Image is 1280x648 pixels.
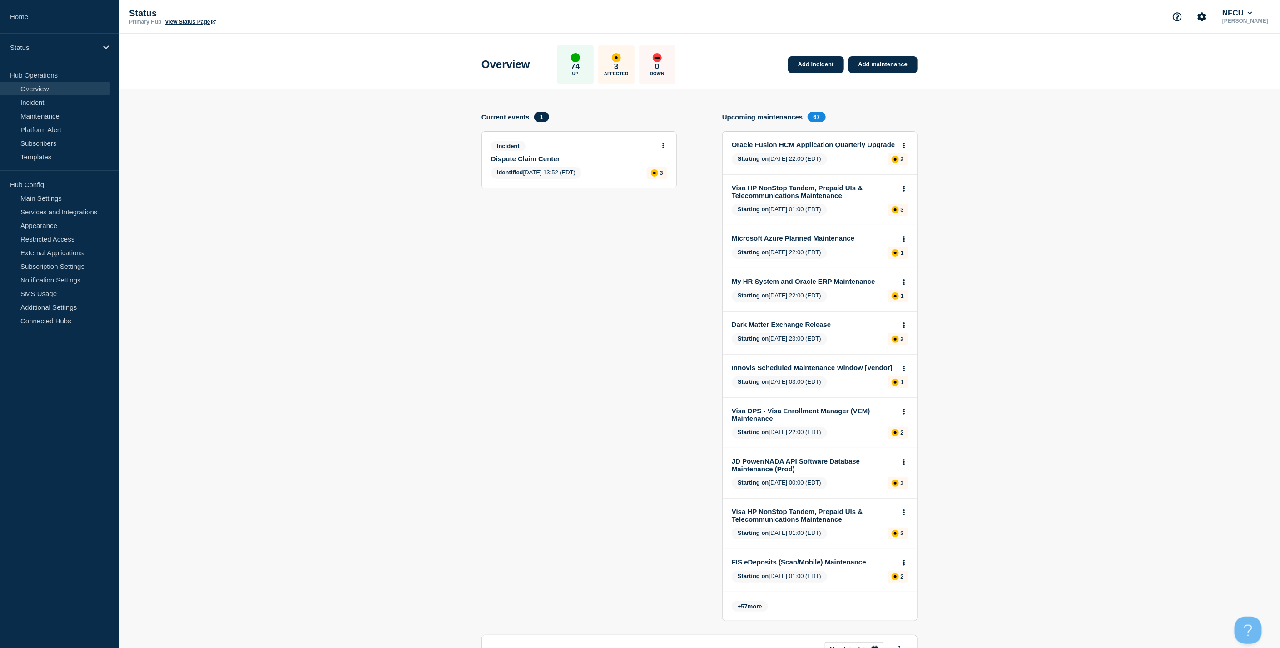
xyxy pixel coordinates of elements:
p: 2 [901,429,904,436]
p: 0 [655,62,659,71]
span: + more [732,601,768,612]
p: 3 [660,169,663,176]
span: 57 [741,603,748,610]
p: Status [129,8,311,19]
span: [DATE] 00:00 (EDT) [732,477,827,489]
a: My HR System and Oracle ERP Maintenance [732,277,896,285]
div: affected [651,169,658,177]
p: 3 [614,62,618,71]
span: Starting on [738,573,769,579]
p: Down [650,71,665,76]
span: [DATE] 22:00 (EDT) [732,290,827,302]
a: Oracle Fusion HCM Application Quarterly Upgrade [732,141,896,148]
p: 1 [901,292,904,299]
a: FIS eDeposits (Scan/Mobile) Maintenance [732,558,896,566]
p: 1 [901,379,904,386]
span: Identified [497,169,523,176]
div: affected [892,336,899,343]
span: Starting on [738,155,769,162]
div: affected [892,480,899,487]
span: Starting on [738,429,769,435]
p: [PERSON_NAME] [1220,18,1270,24]
div: affected [892,206,899,213]
div: affected [892,249,899,257]
div: affected [892,292,899,300]
a: Innovis Scheduled Maintenance Window [Vendor] [732,364,896,371]
p: 1 [901,249,904,256]
span: [DATE] 22:00 (EDT) [732,153,827,165]
span: [DATE] 22:00 (EDT) [732,247,827,259]
span: [DATE] 03:00 (EDT) [732,376,827,388]
iframe: Help Scout Beacon - Open [1235,617,1262,644]
div: affected [892,429,899,436]
p: Up [572,71,579,76]
span: Starting on [738,249,769,256]
button: Account settings [1192,7,1211,26]
span: Starting on [738,378,769,385]
div: down [653,53,662,62]
span: Starting on [738,206,769,213]
span: Starting on [738,479,769,486]
div: affected [892,573,899,580]
p: 74 [571,62,580,71]
span: [DATE] 01:00 (EDT) [732,528,827,539]
p: Primary Hub [129,19,161,25]
div: affected [892,530,899,537]
h4: Upcoming maintenances [722,113,803,121]
span: [DATE] 23:00 (EDT) [732,333,827,345]
span: Incident [491,141,526,151]
span: [DATE] 22:00 (EDT) [732,427,827,439]
div: affected [612,53,621,62]
p: 3 [901,206,904,213]
span: [DATE] 01:00 (EDT) [732,571,827,583]
button: Support [1168,7,1187,26]
span: Starting on [738,292,769,299]
a: Visa HP NonStop Tandem, Prepaid UIs & Telecommunications Maintenance [732,508,896,523]
a: Visa HP NonStop Tandem, Prepaid UIs & Telecommunications Maintenance [732,184,896,199]
span: [DATE] 13:52 (EDT) [491,167,581,179]
p: 2 [901,573,904,580]
span: 1 [534,112,549,122]
p: 2 [901,156,904,163]
p: 3 [901,480,904,486]
button: NFCU [1220,9,1254,18]
span: Starting on [738,529,769,536]
span: [DATE] 01:00 (EDT) [732,204,827,216]
a: Dispute Claim Center [491,155,655,163]
a: Add maintenance [848,56,918,73]
a: JD Power/NADA API Software Database Maintenance (Prod) [732,457,896,473]
p: Status [10,44,97,51]
div: affected [892,156,899,163]
h1: Overview [481,58,530,71]
p: 3 [901,530,904,537]
a: View Status Page [165,19,215,25]
a: Visa DPS - Visa Enrollment Manager (VEM) Maintenance [732,407,896,422]
div: affected [892,379,899,386]
a: Add incident [788,56,844,73]
span: Starting on [738,335,769,342]
p: 2 [901,336,904,342]
div: up [571,53,580,62]
h4: Current events [481,113,530,121]
span: 67 [808,112,826,122]
p: Affected [604,71,628,76]
a: Dark Matter Exchange Release [732,321,896,328]
a: Microsoft Azure Planned Maintenance [732,234,896,242]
